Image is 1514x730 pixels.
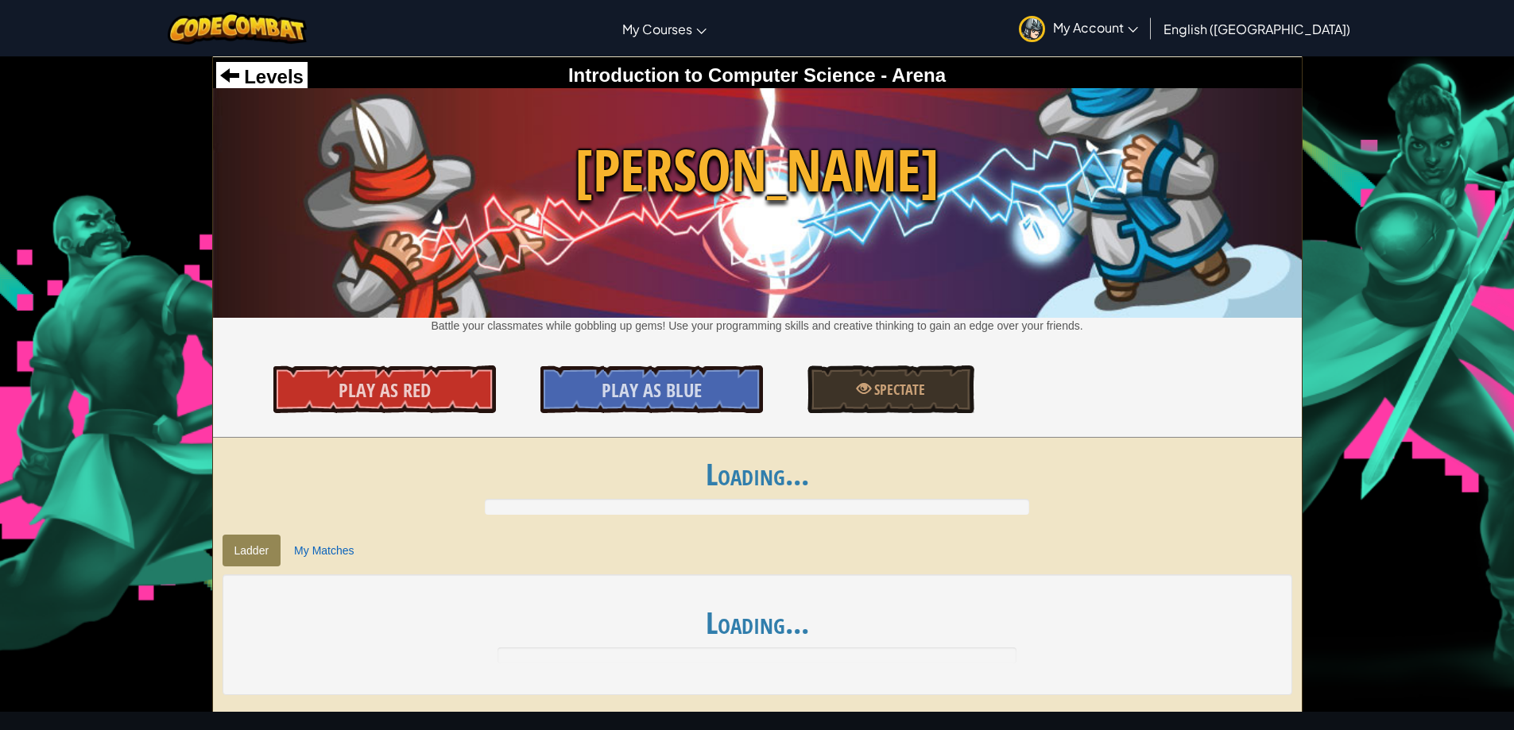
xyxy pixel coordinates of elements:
a: My Account [1011,3,1146,53]
img: Wakka Maul [213,88,1302,317]
span: My Courses [622,21,692,37]
span: Introduction to Computer Science [568,64,876,86]
span: Levels [239,66,304,87]
span: Play As Red [339,377,431,403]
a: Levels [220,66,304,87]
span: Play As Blue [602,377,702,403]
a: Ladder [223,535,281,566]
a: Spectate [807,365,974,413]
p: Battle your classmates while gobbling up gems! Use your programming skills and creative thinking ... [213,318,1302,334]
img: CodeCombat logo [168,12,307,44]
a: My Matches [282,535,366,566]
span: My Account [1053,19,1138,36]
span: [PERSON_NAME] [213,129,1302,211]
a: English ([GEOGRAPHIC_DATA]) [1156,7,1358,50]
a: My Courses [614,7,714,50]
h1: Loading... [238,606,1276,639]
span: Spectate [871,380,925,400]
img: avatar [1019,16,1045,42]
span: - Arena [876,64,946,86]
h1: Loading... [213,458,1302,491]
span: English ([GEOGRAPHIC_DATA]) [1164,21,1350,37]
